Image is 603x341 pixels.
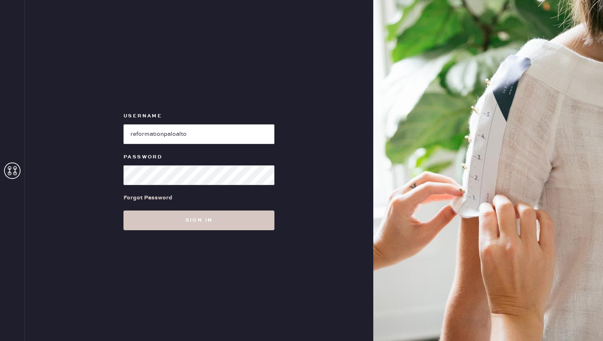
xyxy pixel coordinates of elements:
a: Forgot Password [123,185,172,211]
div: Forgot Password [123,193,172,202]
label: Password [123,152,274,162]
label: Username [123,111,274,121]
input: e.g. john@doe.com [123,124,274,144]
button: Sign in [123,211,274,230]
iframe: Front Chat [564,304,599,339]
